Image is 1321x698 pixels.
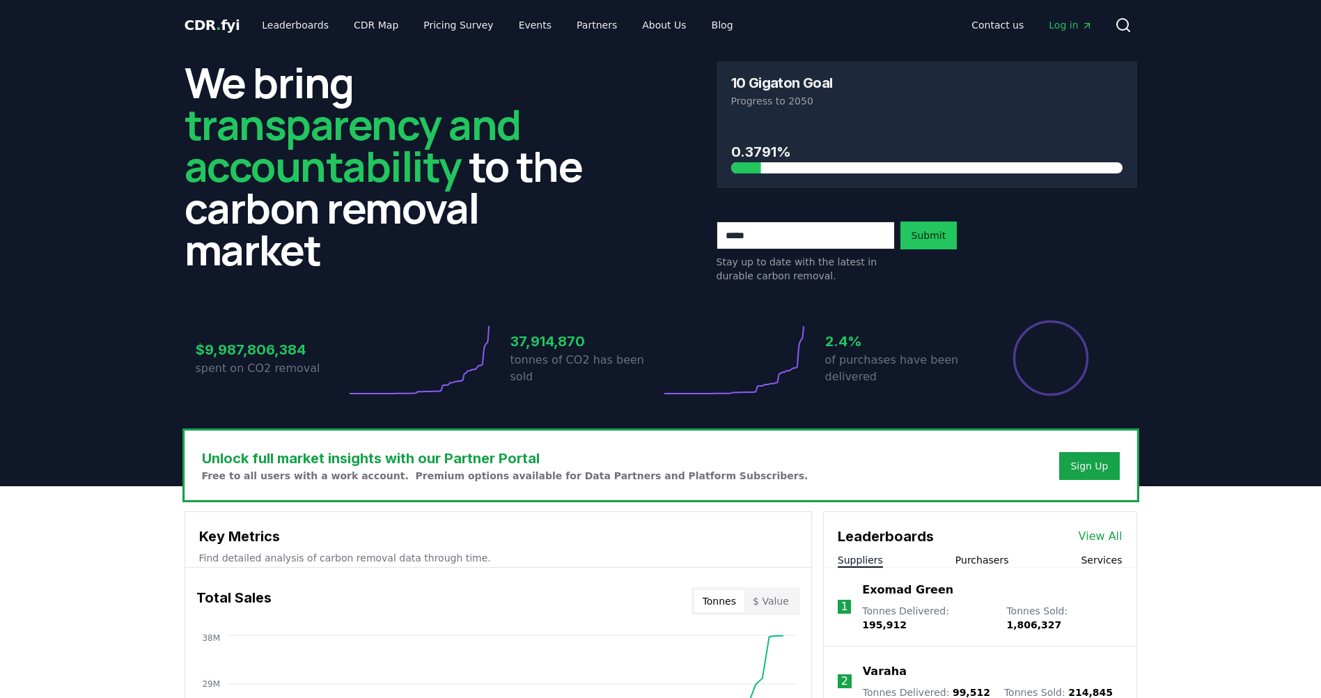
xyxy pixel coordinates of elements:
p: spent on CO2 removal [196,360,346,377]
p: Stay up to date with the latest in durable carbon removal. [717,255,895,283]
span: 214,845 [1068,687,1113,698]
h3: 0.3791% [731,141,1123,162]
p: Find detailed analysis of carbon removal data through time. [199,551,797,565]
h3: Leaderboards [838,526,934,547]
p: of purchases have been delivered [825,352,976,385]
span: 1,806,327 [1006,619,1061,630]
a: Exomad Green [862,582,953,598]
h3: 10 Gigaton Goal [731,76,833,90]
a: Contact us [960,13,1035,38]
span: 99,512 [953,687,990,698]
p: tonnes of CO2 has been sold [510,352,661,385]
a: About Us [631,13,697,38]
p: 1 [841,598,847,615]
button: Services [1081,553,1122,567]
h3: Total Sales [196,587,272,615]
a: Events [508,13,563,38]
tspan: 38M [202,633,220,643]
a: Varaha [863,663,907,680]
h3: $9,987,806,384 [196,339,346,360]
a: Partners [565,13,628,38]
h3: 37,914,870 [510,331,661,352]
a: Blog [701,13,744,38]
a: Sign Up [1070,459,1108,473]
nav: Main [960,13,1103,38]
span: . [216,17,221,33]
button: Purchasers [955,553,1009,567]
h3: 2.4% [825,331,976,352]
button: $ Value [744,590,797,612]
p: Tonnes Delivered : [862,604,992,632]
div: Percentage of sales delivered [1012,319,1090,397]
h3: Key Metrics [199,526,797,547]
a: Pricing Survey [412,13,504,38]
h3: Unlock full market insights with our Partner Portal [202,448,808,469]
p: 2 [841,673,848,690]
a: Log in [1038,13,1103,38]
button: Submit [900,222,957,249]
span: 195,912 [862,619,907,630]
a: CDR Map [343,13,409,38]
span: CDR fyi [185,17,240,33]
tspan: 29M [202,679,220,689]
span: transparency and accountability [185,95,521,194]
button: Sign Up [1059,452,1119,480]
p: Tonnes Sold : [1006,604,1122,632]
a: CDR.fyi [185,15,240,35]
p: Free to all users with a work account. Premium options available for Data Partners and Platform S... [202,469,808,483]
p: Progress to 2050 [731,94,1123,108]
a: View All [1079,528,1123,545]
span: Log in [1049,18,1092,32]
nav: Main [251,13,744,38]
button: Suppliers [838,553,883,567]
a: Leaderboards [251,13,340,38]
button: Tonnes [694,590,744,612]
h2: We bring to the carbon removal market [185,61,605,270]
